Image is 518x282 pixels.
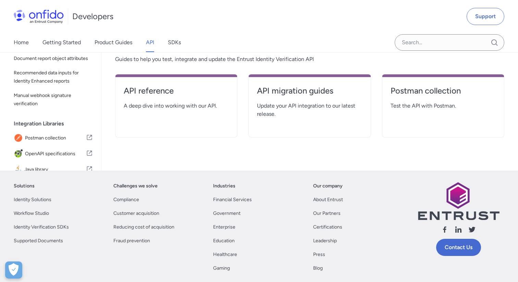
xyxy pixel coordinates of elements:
[313,196,343,204] a: About Entrust
[14,237,63,245] a: Supported Documents
[441,225,449,236] a: Follow us facebook
[95,33,132,52] a: Product Guides
[113,223,174,231] a: Reducing cost of acquisition
[14,223,69,231] a: Identity Verification SDKs
[113,182,158,190] a: Challenges we solve
[11,89,96,111] a: Manual webhook signature verification
[24,165,86,174] span: Java library
[436,239,481,256] a: Contact Us
[257,102,362,118] span: Update your API integration to our latest release.
[213,223,235,231] a: Enterprise
[14,54,93,63] span: Document report object attributes
[146,33,154,52] a: API
[313,250,325,259] a: Press
[391,85,496,96] h4: Postman collection
[313,237,337,245] a: Leadership
[14,196,51,204] a: Identity Solutions
[213,264,230,272] a: Gaming
[11,146,96,161] a: IconOpenAPI specificationsOpenAPI specifications
[113,209,159,218] a: Customer acquisition
[417,182,500,220] img: Entrust logo
[213,209,241,218] a: Government
[391,85,496,102] a: Postman collection
[72,11,113,22] h1: Developers
[213,237,235,245] a: Education
[115,55,504,63] span: Guides to help you test, integrate and update the Entrust Identity Verification API
[313,223,342,231] a: Certifications
[25,149,86,159] span: OpenAPI specifications
[14,133,25,143] img: IconPostman collection
[42,33,81,52] a: Getting Started
[14,165,24,174] img: IconJava library
[454,225,463,234] svg: Follow us linkedin
[14,182,35,190] a: Solutions
[168,33,181,52] a: SDKs
[313,264,323,272] a: Blog
[14,209,49,218] a: Workflow Studio
[468,225,476,236] a: Follow us X (Twitter)
[313,209,341,218] a: Our Partners
[14,33,29,52] a: Home
[113,237,150,245] a: Fraud prevention
[467,8,504,25] a: Support
[11,162,96,177] a: IconJava libraryJava library
[124,85,229,96] h4: API reference
[11,66,96,88] a: Recommended data inputs for Identity Enhanced reports
[213,250,237,259] a: Healthcare
[113,196,139,204] a: Compliance
[5,261,22,279] div: Cookie Preferences
[257,85,362,96] h4: API migration guides
[14,149,25,159] img: IconOpenAPI specifications
[213,196,252,204] a: Financial Services
[14,69,93,85] span: Recommended data inputs for Identity Enhanced reports
[14,117,98,131] div: Integration Libraries
[213,182,235,190] a: Industries
[124,102,229,110] span: A deep dive into working with our API.
[441,225,449,234] svg: Follow us facebook
[468,225,476,234] svg: Follow us X (Twitter)
[14,10,64,23] img: Onfido Logo
[313,182,343,190] a: Our company
[257,85,362,102] a: API migration guides
[11,52,96,65] a: Document report object attributes
[124,85,229,102] a: API reference
[14,91,93,108] span: Manual webhook signature verification
[454,225,463,236] a: Follow us linkedin
[5,261,22,279] button: Open Preferences
[391,102,496,110] span: Test the API with Postman.
[395,34,504,51] input: Onfido search input field
[25,133,86,143] span: Postman collection
[11,131,96,146] a: IconPostman collectionPostman collection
